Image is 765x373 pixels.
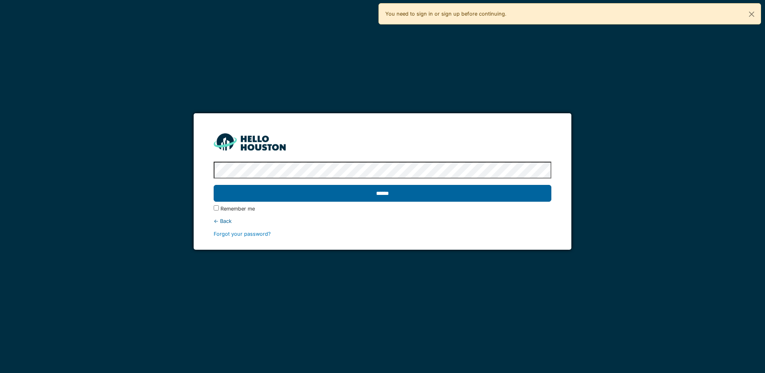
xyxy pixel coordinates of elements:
div: You need to sign in or sign up before continuing. [378,3,761,24]
img: HH_line-BYnF2_Hg.png [214,133,286,150]
div: ← Back [214,217,551,225]
a: Forgot your password? [214,231,271,237]
button: Close [743,4,761,25]
label: Remember me [220,205,255,213]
